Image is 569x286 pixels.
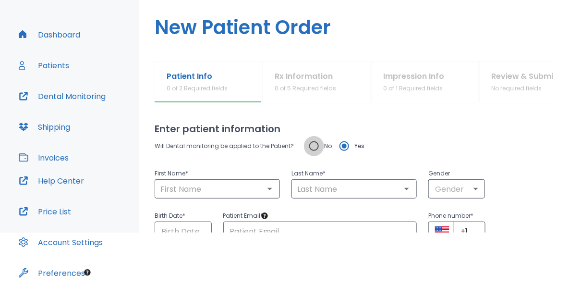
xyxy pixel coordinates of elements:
[13,169,90,192] button: Help Center
[13,115,76,138] button: Shipping
[428,179,485,199] div: Gender
[13,146,74,169] button: Invoices
[155,222,212,241] input: Choose date
[155,168,280,179] p: First Name *
[260,211,269,220] div: Tooltip anchor
[294,182,414,196] input: Last Name
[354,140,364,152] span: Yes
[167,84,228,93] p: 0 of 2 Required fields
[13,200,77,223] button: Price List
[83,268,92,277] div: Tooltip anchor
[155,140,294,152] p: Will Dental monitoring be applied to the Patient?
[167,71,228,82] p: Patient Info
[291,168,417,179] p: Last Name *
[157,182,277,196] input: First Name
[223,222,417,241] input: Patient Email
[324,140,332,152] span: No
[13,261,91,285] button: Preferences
[13,23,86,46] button: Dashboard
[428,210,485,222] p: Phone number *
[155,122,554,136] h2: Enter patient information
[13,54,75,77] button: Patients
[400,182,413,196] button: Open
[13,85,111,108] button: Dental Monitoring
[428,168,485,179] p: Gender
[263,182,277,196] button: Open
[223,210,417,222] p: Patient Email *
[435,224,449,238] button: Select country
[155,210,212,222] p: Birth Date *
[453,222,485,241] input: +1 (702) 123-4567
[13,231,109,254] button: Account Settings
